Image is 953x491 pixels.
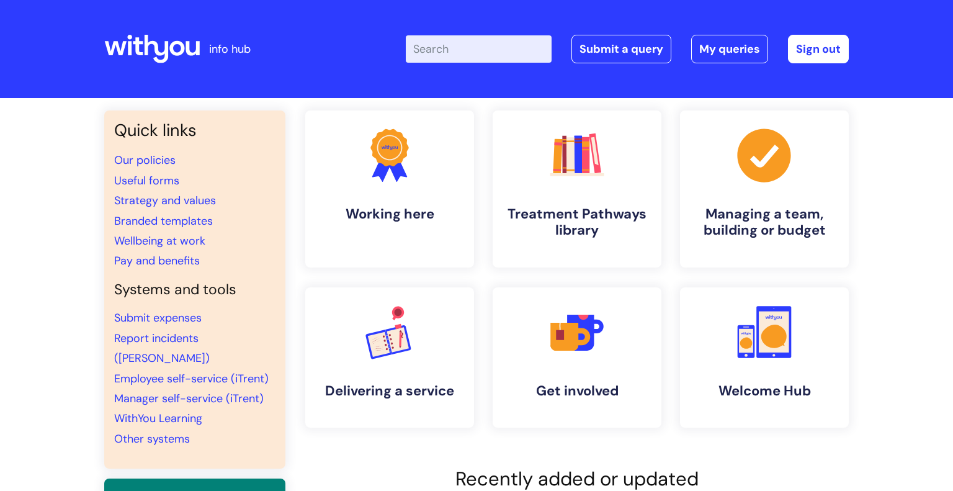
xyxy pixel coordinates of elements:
a: Pay and benefits [114,253,200,268]
h4: Treatment Pathways library [503,206,651,239]
h4: Delivering a service [315,383,464,399]
a: Get involved [493,287,661,428]
a: Our policies [114,153,176,168]
a: Working here [305,110,474,268]
a: Useful forms [114,173,179,188]
a: Welcome Hub [680,287,849,428]
h4: Working here [315,206,464,222]
h4: Systems and tools [114,281,275,299]
a: Managing a team, building or budget [680,110,849,268]
a: Delivering a service [305,287,474,428]
a: WithYou Learning [114,411,202,426]
a: Report incidents ([PERSON_NAME]) [114,331,210,366]
input: Search [406,35,552,63]
a: Treatment Pathways library [493,110,661,268]
a: Branded templates [114,214,213,228]
a: Submit a query [571,35,671,63]
a: Manager self-service (iTrent) [114,391,264,406]
h4: Welcome Hub [690,383,839,399]
h2: Recently added or updated [305,467,849,490]
h4: Managing a team, building or budget [690,206,839,239]
a: Sign out [788,35,849,63]
p: info hub [209,39,251,59]
div: | - [406,35,849,63]
a: Wellbeing at work [114,233,205,248]
a: Employee self-service (iTrent) [114,371,269,386]
a: Other systems [114,431,190,446]
a: My queries [691,35,768,63]
a: Submit expenses [114,310,202,325]
h3: Quick links [114,120,275,140]
h4: Get involved [503,383,651,399]
a: Strategy and values [114,193,216,208]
